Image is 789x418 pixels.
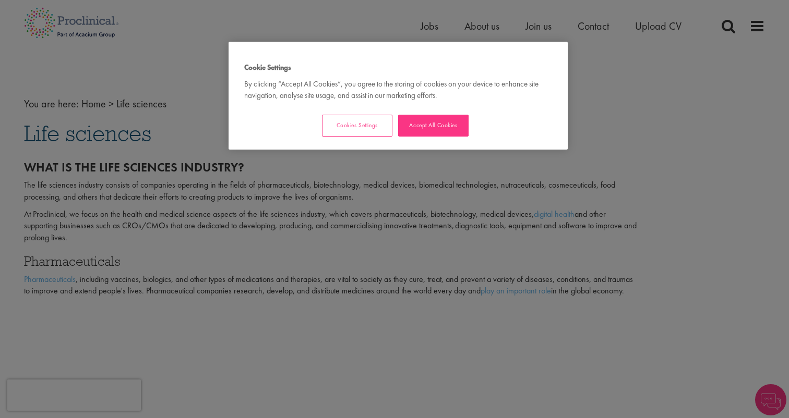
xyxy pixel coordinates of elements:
button: Cookies Settings, Opens the preference center dialog [322,115,392,137]
div: By clicking “Accept All Cookies”, you agree to the storing of cookies on your device to enhance s... [244,78,552,102]
div: Cookie banner [229,42,568,150]
button: Accept All Cookies [398,115,469,137]
h2: Cookie Settings [229,63,536,78]
div: Cookie Settings [229,42,568,150]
